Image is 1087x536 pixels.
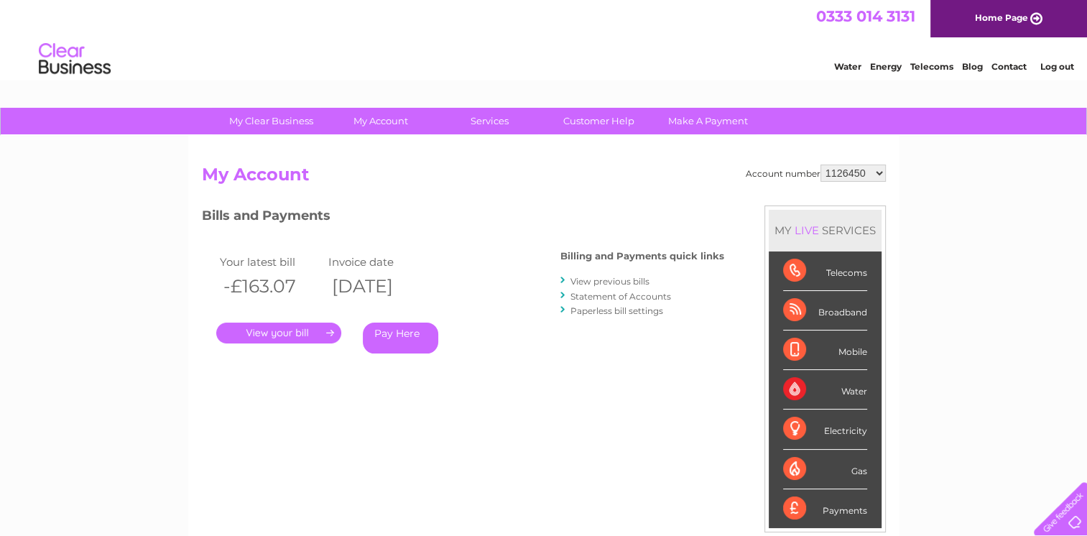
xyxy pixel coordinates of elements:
[570,305,663,316] a: Paperless bill settings
[792,223,822,237] div: LIVE
[216,272,325,301] th: -£163.07
[212,108,330,134] a: My Clear Business
[783,450,867,489] div: Gas
[560,251,724,262] h4: Billing and Payments quick links
[430,108,549,134] a: Services
[325,252,433,272] td: Invoice date
[783,251,867,291] div: Telecoms
[321,108,440,134] a: My Account
[216,323,341,343] a: .
[570,276,649,287] a: View previous bills
[910,61,953,72] a: Telecoms
[783,489,867,528] div: Payments
[962,61,983,72] a: Blog
[363,323,438,354] a: Pay Here
[570,291,671,302] a: Statement of Accounts
[783,370,867,410] div: Water
[202,165,886,192] h2: My Account
[991,61,1027,72] a: Contact
[746,165,886,182] div: Account number
[1040,61,1073,72] a: Log out
[540,108,658,134] a: Customer Help
[202,205,724,231] h3: Bills and Payments
[216,252,325,272] td: Your latest bill
[816,7,915,25] a: 0333 014 3131
[649,108,767,134] a: Make A Payment
[870,61,902,72] a: Energy
[38,37,111,81] img: logo.png
[325,272,433,301] th: [DATE]
[783,331,867,370] div: Mobile
[783,410,867,449] div: Electricity
[834,61,861,72] a: Water
[205,8,884,70] div: Clear Business is a trading name of Verastar Limited (registered in [GEOGRAPHIC_DATA] No. 3667643...
[783,291,867,331] div: Broadband
[769,210,882,251] div: MY SERVICES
